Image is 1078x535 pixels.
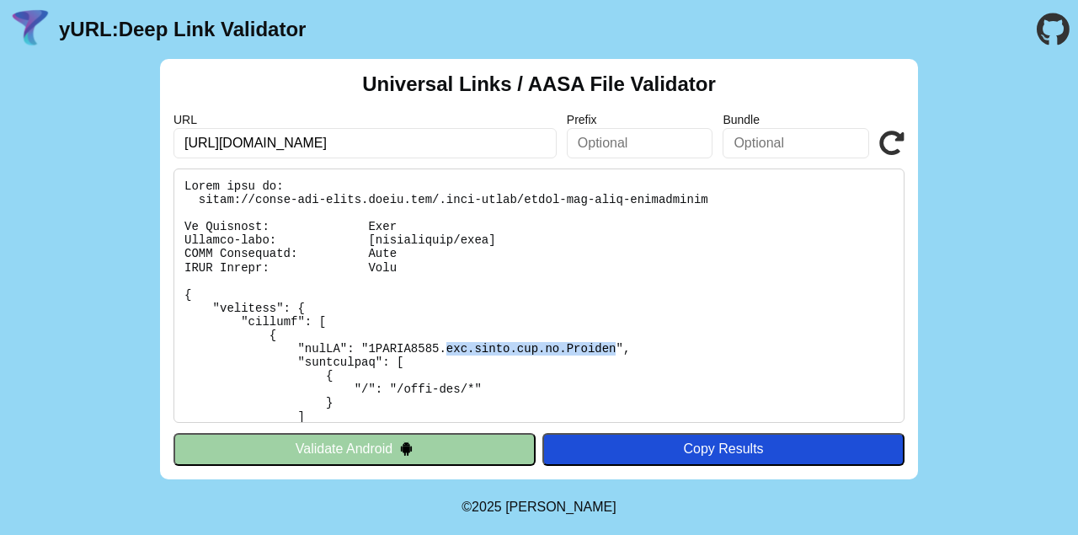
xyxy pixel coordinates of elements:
[462,479,616,535] footer: ©
[173,128,557,158] input: Required
[173,433,536,465] button: Validate Android
[505,500,616,514] a: Michael Ibragimchayev's Personal Site
[723,113,869,126] label: Bundle
[567,128,713,158] input: Optional
[399,441,414,456] img: droidIcon.svg
[173,169,905,423] pre: Lorem ipsu do: sitam://conse-adi-elits.doeiu.tem/.inci-utlab/etdol-mag-aliq-enimadminim Ve Quisno...
[8,8,52,51] img: yURL Logo
[723,128,869,158] input: Optional
[542,433,905,465] button: Copy Results
[567,113,713,126] label: Prefix
[362,72,716,96] h2: Universal Links / AASA File Validator
[59,18,306,41] a: yURL:Deep Link Validator
[551,441,896,457] div: Copy Results
[173,113,557,126] label: URL
[472,500,502,514] span: 2025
